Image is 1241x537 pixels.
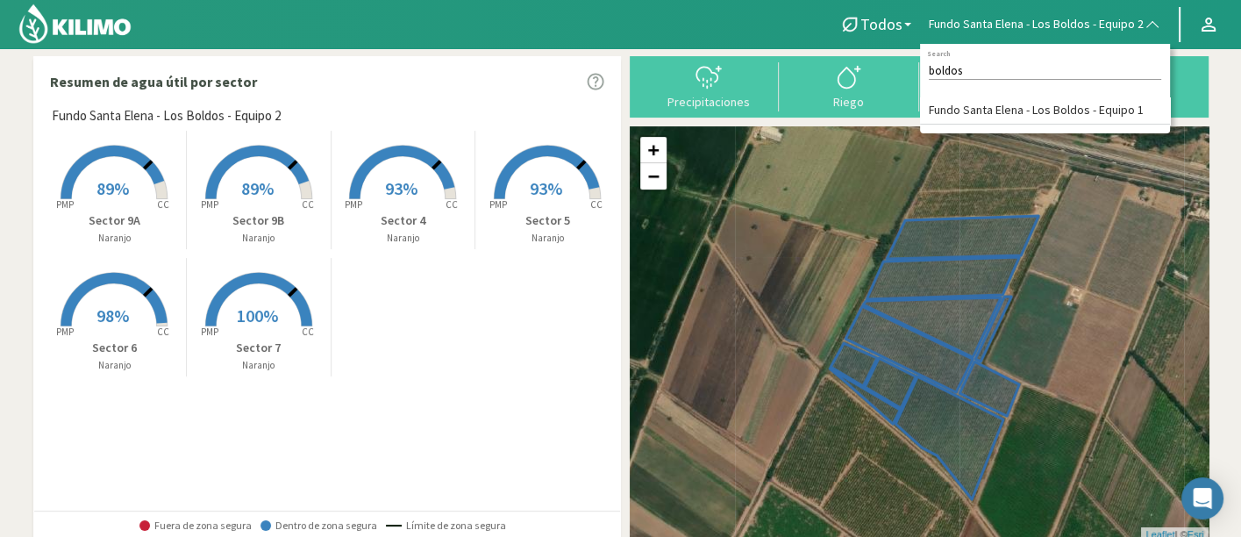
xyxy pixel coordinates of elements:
[919,62,1059,109] button: Carga mensual
[96,304,129,326] span: 98%
[929,16,1144,33] span: Fundo Santa Elena - Los Boldos - Equipo 2
[237,304,278,326] span: 100%
[43,231,187,246] p: Naranjo
[43,211,187,230] p: Sector 9A
[201,326,218,338] tspan: PMP
[345,198,362,211] tspan: PMP
[158,198,170,211] tspan: CC
[18,3,132,45] img: Kilimo
[302,326,314,338] tspan: CC
[475,231,620,246] p: Naranjo
[187,339,331,357] p: Sector 7
[784,96,914,108] div: Riego
[385,177,417,199] span: 93%
[644,96,774,108] div: Precipitaciones
[489,198,507,211] tspan: PMP
[860,15,902,33] span: Todos
[52,106,281,126] span: Fundo Santa Elena - Los Boldos - Equipo 2
[241,177,274,199] span: 89%
[640,163,667,190] a: Zoom out
[920,97,1170,125] li: Fundo Santa Elena - Los Boldos - Equipo 1
[591,198,603,211] tspan: CC
[187,231,331,246] p: Naranjo
[187,211,331,230] p: Sector 9B
[158,326,170,338] tspan: CC
[96,177,129,199] span: 89%
[332,211,475,230] p: Sector 4
[201,198,218,211] tspan: PMP
[386,519,506,532] span: Límite de zona segura
[50,71,257,92] p: Resumen de agua útil por sector
[640,137,667,163] a: Zoom in
[1181,477,1223,519] div: Open Intercom Messenger
[920,5,1170,44] button: Fundo Santa Elena - Los Boldos - Equipo 2
[56,198,74,211] tspan: PMP
[43,358,187,373] p: Naranjo
[56,326,74,338] tspan: PMP
[638,62,779,109] button: Precipitaciones
[779,62,919,109] button: Riego
[139,519,252,532] span: Fuera de zona segura
[43,339,187,357] p: Sector 6
[260,519,377,532] span: Dentro de zona segura
[446,198,459,211] tspan: CC
[530,177,562,199] span: 93%
[475,211,620,230] p: Sector 5
[302,198,314,211] tspan: CC
[332,231,475,246] p: Naranjo
[187,358,331,373] p: Naranjo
